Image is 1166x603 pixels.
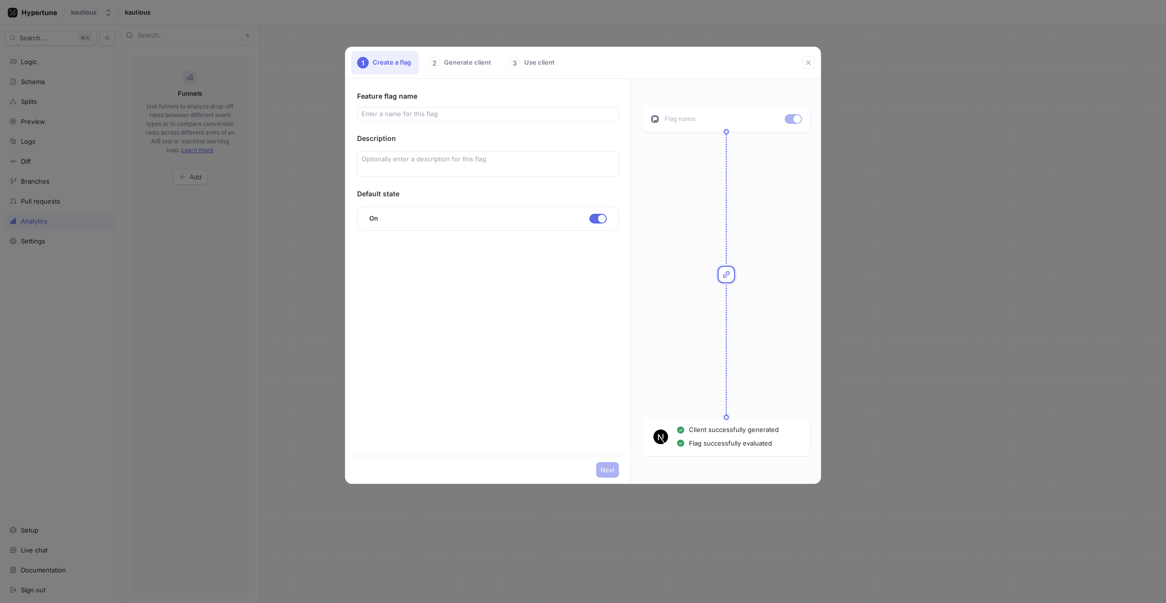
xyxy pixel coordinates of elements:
[357,133,619,143] div: Description
[653,430,668,444] img: Next Logo
[357,57,369,69] div: 1
[357,189,619,199] div: Default state
[665,114,696,124] p: Flag name
[600,467,615,473] span: Next
[596,462,619,478] button: Next
[423,51,499,74] div: Generate client
[689,425,779,435] p: Client successfully generated
[509,57,520,69] div: 3
[351,51,419,74] div: Create a flag
[361,109,615,119] input: Enter a name for this flag
[357,90,619,102] div: Feature flag name
[369,214,379,224] p: On
[429,57,440,69] div: 2
[689,439,772,448] p: Flag successfully evaluated
[503,51,563,74] div: Use client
